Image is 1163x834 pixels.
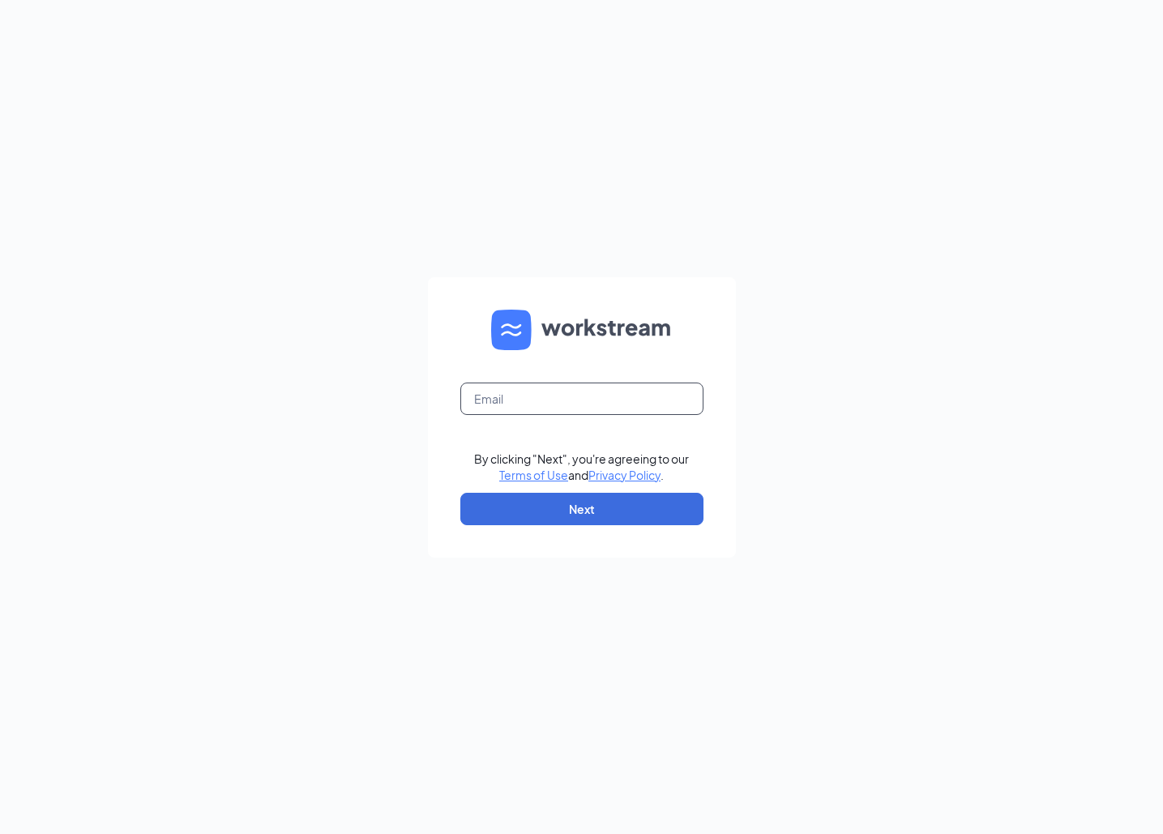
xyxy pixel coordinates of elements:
a: Privacy Policy [588,468,661,482]
a: Terms of Use [499,468,568,482]
input: Email [460,383,703,415]
img: WS logo and Workstream text [491,310,673,350]
button: Next [460,493,703,525]
div: By clicking "Next", you're agreeing to our and . [474,451,689,483]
